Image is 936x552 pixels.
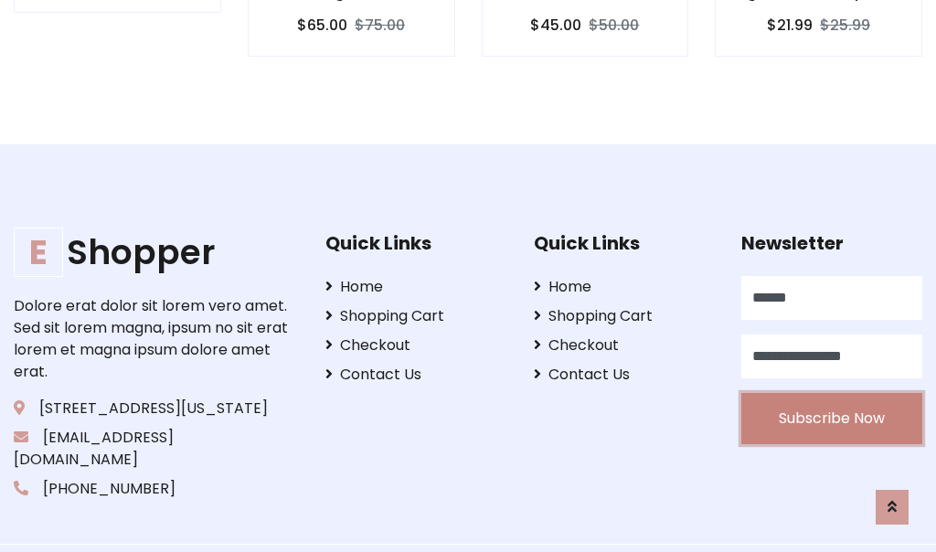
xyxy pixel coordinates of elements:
a: EShopper [14,232,297,273]
del: $75.00 [355,15,405,36]
button: Subscribe Now [741,393,922,444]
h6: $21.99 [767,16,813,34]
h5: Quick Links [325,232,506,254]
a: Contact Us [534,364,715,386]
p: [EMAIL_ADDRESS][DOMAIN_NAME] [14,427,297,471]
span: E [14,228,63,277]
a: Checkout [534,334,715,356]
a: Home [325,276,506,298]
p: Dolore erat dolor sit lorem vero amet. Sed sit lorem magna, ipsum no sit erat lorem et magna ipsu... [14,295,297,383]
h6: $65.00 [297,16,347,34]
h6: $45.00 [530,16,581,34]
a: Home [534,276,715,298]
a: Contact Us [325,364,506,386]
del: $50.00 [589,15,639,36]
a: Checkout [325,334,506,356]
del: $25.99 [820,15,870,36]
p: [STREET_ADDRESS][US_STATE] [14,398,297,419]
a: Shopping Cart [534,305,715,327]
p: [PHONE_NUMBER] [14,478,297,500]
h1: Shopper [14,232,297,273]
a: Shopping Cart [325,305,506,327]
h5: Quick Links [534,232,715,254]
h5: Newsletter [741,232,922,254]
